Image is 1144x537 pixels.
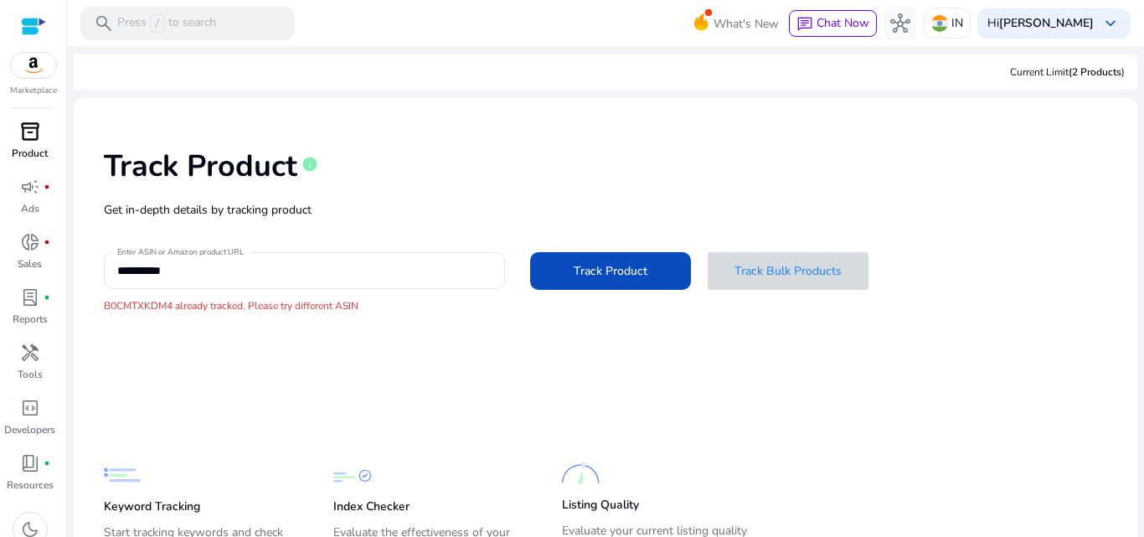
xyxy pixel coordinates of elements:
[333,498,410,515] p: Index Checker
[714,9,779,39] span: What's New
[10,85,57,97] p: Marketplace
[1010,65,1125,80] div: Current Limit )
[104,298,1107,313] p: B0CMTXKDM4 already tracked. Please try different ASIN
[20,177,40,197] span: campaign
[20,398,40,418] span: code_blocks
[21,201,39,216] p: Ads
[18,367,43,382] p: Tools
[20,121,40,142] span: inventory_2
[890,13,910,34] span: hub
[104,201,1107,219] p: Get in-depth details by tracking product
[530,252,691,290] button: Track Product
[150,14,165,33] span: /
[4,422,55,437] p: Developers
[104,457,142,494] img: Keyword Tracking
[12,146,48,161] p: Product
[13,312,48,327] p: Reports
[117,14,216,33] p: Press to search
[333,457,371,494] img: Index Checker
[999,15,1094,31] b: [PERSON_NAME]
[708,252,868,290] button: Track Bulk Products
[789,10,877,37] button: chatChat Now
[44,183,50,190] span: fiber_manual_record
[20,287,40,307] span: lab_profile
[931,15,948,32] img: in.svg
[11,53,56,78] img: amazon.svg
[7,478,54,493] p: Resources
[884,7,917,40] button: hub
[734,262,842,280] span: Track Bulk Products
[44,460,50,467] span: fiber_manual_record
[796,16,813,33] span: chat
[951,8,963,38] p: IN
[987,18,1094,29] p: Hi
[20,232,40,252] span: donut_small
[117,246,244,258] mat-label: Enter ASIN or Amazon product URL
[20,453,40,473] span: book_4
[18,256,42,271] p: Sales
[562,497,639,514] p: Listing Quality
[562,455,600,493] img: Listing Quality
[104,148,297,184] h1: Track Product
[94,13,114,34] span: search
[301,156,318,173] span: info
[1100,13,1121,34] span: keyboard_arrow_down
[817,15,869,31] span: Chat Now
[1069,65,1121,79] span: (2 Products
[574,262,647,280] span: Track Product
[44,239,50,245] span: fiber_manual_record
[20,343,40,363] span: handyman
[104,498,200,515] p: Keyword Tracking
[44,294,50,301] span: fiber_manual_record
